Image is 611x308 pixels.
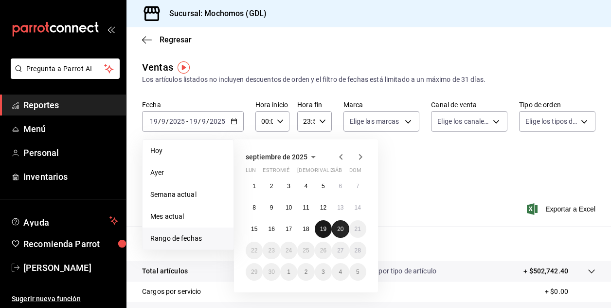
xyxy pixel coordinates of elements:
abbr: 1 de septiembre de 2025 [252,183,256,190]
abbr: sábado [332,167,342,177]
abbr: 9 de septiembre de 2025 [270,204,273,211]
input: -- [161,117,166,125]
abbr: 15 de septiembre de 2025 [251,226,257,232]
button: 17 de septiembre de 2025 [280,220,297,238]
label: Tipo de orden [519,101,595,108]
abbr: 10 de septiembre de 2025 [286,204,292,211]
abbr: 27 de septiembre de 2025 [337,247,343,254]
input: ---- [209,117,226,125]
button: 30 de septiembre de 2025 [263,263,280,281]
button: 26 de septiembre de 2025 [315,242,332,259]
input: -- [149,117,158,125]
button: 7 de septiembre de 2025 [349,177,366,195]
button: 25 de septiembre de 2025 [297,242,314,259]
img: Marcador de información sobre herramientas [178,61,190,74]
abbr: lunes [246,167,256,177]
abbr: 18 de septiembre de 2025 [303,226,309,232]
button: 18 de septiembre de 2025 [297,220,314,238]
button: 5 de octubre de 2025 [349,263,366,281]
abbr: 28 de septiembre de 2025 [355,247,361,254]
button: 10 de septiembre de 2025 [280,199,297,216]
label: Marca [343,101,420,108]
span: / [158,117,161,125]
abbr: 20 de septiembre de 2025 [337,226,343,232]
abbr: 26 de septiembre de 2025 [320,247,326,254]
abbr: 4 de septiembre de 2025 [305,183,308,190]
span: Elige las marcas [350,116,399,126]
font: Exportar a Excel [545,205,595,213]
abbr: 6 de septiembre de 2025 [339,183,342,190]
span: / [166,117,169,125]
button: 5 de septiembre de 2025 [315,177,332,195]
button: 15 de septiembre de 2025 [246,220,263,238]
span: Hoy [150,146,226,156]
font: Reportes [23,100,59,110]
p: Cargos por servicio [142,287,201,297]
abbr: 3 de octubre de 2025 [322,269,325,275]
abbr: 24 de septiembre de 2025 [286,247,292,254]
button: 4 de octubre de 2025 [332,263,349,281]
button: 6 de septiembre de 2025 [332,177,349,195]
input: ---- [169,117,185,125]
button: 29 de septiembre de 2025 [246,263,263,281]
abbr: 25 de septiembre de 2025 [303,247,309,254]
input: -- [201,117,206,125]
abbr: martes [263,167,293,177]
abbr: 1 de octubre de 2025 [287,269,290,275]
font: Sugerir nueva función [12,295,81,303]
abbr: 23 de septiembre de 2025 [268,247,274,254]
button: 21 de septiembre de 2025 [349,220,366,238]
abbr: viernes [315,167,341,177]
abbr: 7 de septiembre de 2025 [356,183,359,190]
font: Menú [23,124,46,134]
font: Recomienda Parrot [23,239,100,249]
abbr: 16 de septiembre de 2025 [268,226,274,232]
button: open_drawer_menu [107,25,115,33]
button: 1 de septiembre de 2025 [246,177,263,195]
button: 1 de octubre de 2025 [280,263,297,281]
abbr: 5 de septiembre de 2025 [322,183,325,190]
button: 19 de septiembre de 2025 [315,220,332,238]
abbr: 22 de septiembre de 2025 [251,247,257,254]
abbr: 29 de septiembre de 2025 [251,269,257,275]
p: Total artículos [142,266,188,276]
button: 8 de septiembre de 2025 [246,199,263,216]
button: 20 de septiembre de 2025 [332,220,349,238]
abbr: 2 de octubre de 2025 [305,269,308,275]
button: 2 de septiembre de 2025 [263,177,280,195]
button: 23 de septiembre de 2025 [263,242,280,259]
label: Hora inicio [255,101,289,108]
button: septiembre de 2025 [246,151,319,163]
button: 3 de octubre de 2025 [315,263,332,281]
button: 4 de septiembre de 2025 [297,177,314,195]
span: Ayuda [23,215,106,227]
abbr: 4 de octubre de 2025 [339,269,342,275]
button: 24 de septiembre de 2025 [280,242,297,259]
label: Hora fin [297,101,331,108]
button: 16 de septiembre de 2025 [263,220,280,238]
button: 12 de septiembre de 2025 [315,199,332,216]
button: 28 de septiembre de 2025 [349,242,366,259]
abbr: 11 de septiembre de 2025 [303,204,309,211]
p: + $502,742.40 [523,266,568,276]
button: Pregunta a Parrot AI [11,58,120,79]
abbr: 3 de septiembre de 2025 [287,183,290,190]
abbr: 21 de septiembre de 2025 [355,226,361,232]
a: Pregunta a Parrot AI [7,71,120,81]
font: Inventarios [23,172,68,182]
abbr: 8 de septiembre de 2025 [252,204,256,211]
p: + $0.00 [545,287,595,297]
font: Personal [23,148,59,158]
abbr: 19 de septiembre de 2025 [320,226,326,232]
abbr: jueves [297,167,355,177]
button: 11 de septiembre de 2025 [297,199,314,216]
abbr: domingo [349,167,361,177]
span: Elige los tipos de orden [525,116,577,126]
abbr: 13 de septiembre de 2025 [337,204,343,211]
div: Los artículos listados no incluyen descuentos de orden y el filtro de fechas está limitado a un m... [142,75,595,85]
span: Mes actual [150,212,226,222]
span: - [186,117,188,125]
div: Ventas [142,60,173,75]
h3: Sucursal: Mochomos (GDL) [162,8,267,19]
